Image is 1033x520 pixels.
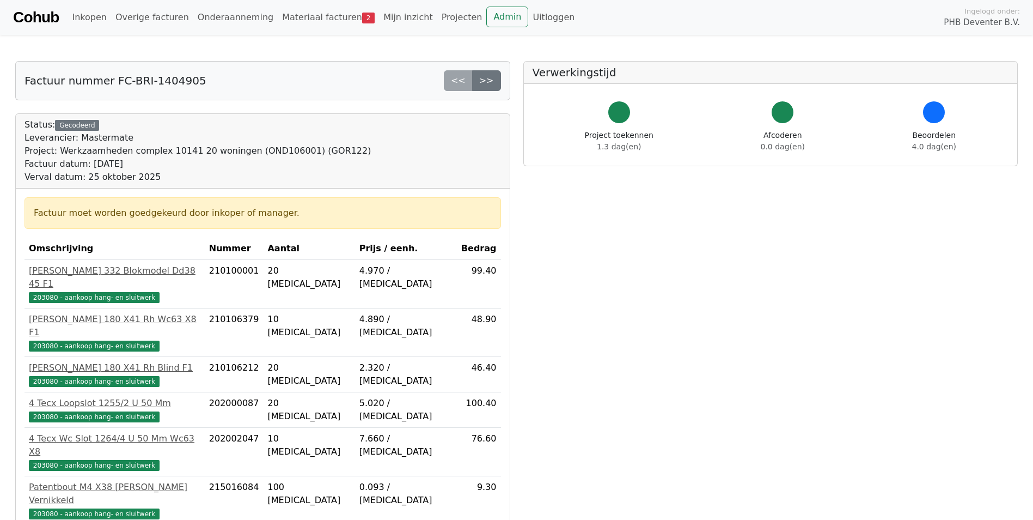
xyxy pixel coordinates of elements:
a: [PERSON_NAME] 180 X41 Rh Wc63 X8 F1203080 - aankoop hang- en sluitwerk [29,313,200,352]
th: Aantal [263,238,354,260]
div: 4 Tecx Loopslot 1255/2 U 50 Mm [29,397,200,410]
div: 10 [MEDICAL_DATA] [267,432,350,458]
a: [PERSON_NAME] 180 X41 Rh Blind F1203080 - aankoop hang- en sluitwerk [29,361,200,388]
div: Leverancier: Mastermate [25,131,371,144]
span: 0.0 dag(en) [761,142,805,151]
div: 10 [MEDICAL_DATA] [267,313,350,339]
div: 100 [MEDICAL_DATA] [267,481,350,507]
span: 203080 - aankoop hang- en sluitwerk [29,460,160,471]
td: 210106212 [205,357,264,392]
td: 99.40 [457,260,501,309]
div: Project: Werkzaamheden complex 10141 20 woningen (OND106001) (GOR122) [25,144,371,158]
a: Projecten [437,7,487,28]
a: Uitloggen [528,7,579,28]
div: Patentbout M4 X38 [PERSON_NAME] Vernikkeld [29,481,200,507]
div: Verval datum: 25 oktober 2025 [25,171,371,184]
a: Admin [486,7,528,27]
a: Cohub [13,4,59,31]
th: Omschrijving [25,238,205,260]
div: 0.093 / [MEDICAL_DATA] [359,481,453,507]
div: 20 [MEDICAL_DATA] [267,264,350,291]
h5: Verwerkingstijd [533,66,1009,79]
span: 203080 - aankoop hang- en sluitwerk [29,341,160,352]
a: [PERSON_NAME] 332 Blokmodel Dd38 45 F1203080 - aankoop hang- en sluitwerk [29,264,200,304]
span: 203080 - aankoop hang- en sluitwerk [29,412,160,422]
td: 202000087 [205,392,264,428]
div: 4.890 / [MEDICAL_DATA] [359,313,453,339]
a: 4 Tecx Wc Slot 1264/4 U 50 Mm Wc63 X8203080 - aankoop hang- en sluitwerk [29,432,200,471]
td: 48.90 [457,309,501,357]
div: [PERSON_NAME] 180 X41 Rh Blind F1 [29,361,200,374]
span: 203080 - aankoop hang- en sluitwerk [29,292,160,303]
div: Beoordelen [912,130,956,153]
span: 2 [362,13,375,23]
div: 20 [MEDICAL_DATA] [267,361,350,388]
span: 1.3 dag(en) [597,142,641,151]
div: [PERSON_NAME] 180 X41 Rh Wc63 X8 F1 [29,313,200,339]
div: Factuur moet worden goedgekeurd door inkoper of manager. [34,207,492,220]
a: Overige facturen [111,7,193,28]
span: 203080 - aankoop hang- en sluitwerk [29,509,160,519]
span: PHB Deventer B.V. [944,16,1020,29]
a: >> [472,70,501,91]
th: Prijs / eenh. [355,238,457,260]
a: 4 Tecx Loopslot 1255/2 U 50 Mm203080 - aankoop hang- en sluitwerk [29,397,200,423]
div: 4.970 / [MEDICAL_DATA] [359,264,453,291]
a: Mijn inzicht [379,7,437,28]
a: Patentbout M4 X38 [PERSON_NAME] Vernikkeld203080 - aankoop hang- en sluitwerk [29,481,200,520]
div: Project toekennen [585,130,653,153]
a: Inkopen [68,7,111,28]
td: 46.40 [457,357,501,392]
div: Factuur datum: [DATE] [25,158,371,171]
td: 100.40 [457,392,501,428]
td: 76.60 [457,428,501,476]
div: [PERSON_NAME] 332 Blokmodel Dd38 45 F1 [29,264,200,291]
td: 210106379 [205,309,264,357]
div: Status: [25,118,371,184]
div: Gecodeerd [55,120,99,131]
div: 2.320 / [MEDICAL_DATA] [359,361,453,388]
td: 210100001 [205,260,264,309]
div: 20 [MEDICAL_DATA] [267,397,350,423]
td: 202002047 [205,428,264,476]
a: Onderaanneming [193,7,278,28]
div: 7.660 / [MEDICAL_DATA] [359,432,453,458]
th: Nummer [205,238,264,260]
div: 5.020 / [MEDICAL_DATA] [359,397,453,423]
span: Ingelogd onder: [964,6,1020,16]
a: Materiaal facturen2 [278,7,379,28]
span: 4.0 dag(en) [912,142,956,151]
div: Afcoderen [761,130,805,153]
th: Bedrag [457,238,501,260]
h5: Factuur nummer FC-BRI-1404905 [25,74,206,87]
span: 203080 - aankoop hang- en sluitwerk [29,376,160,387]
div: 4 Tecx Wc Slot 1264/4 U 50 Mm Wc63 X8 [29,432,200,458]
